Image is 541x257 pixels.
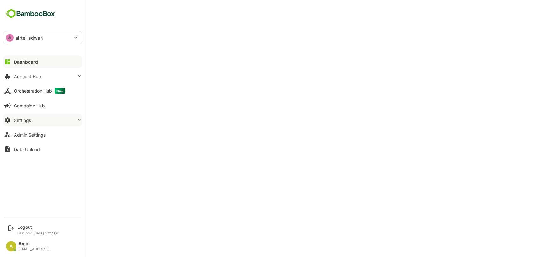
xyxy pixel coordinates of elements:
[3,55,82,68] button: Dashboard
[14,147,40,152] div: Data Upload
[55,88,65,94] span: New
[17,224,59,230] div: Logout
[3,31,82,44] div: AIairtel_sdwan
[17,231,59,235] p: Last login: [DATE] 10:27 IST
[6,34,14,42] div: AI
[3,128,82,141] button: Admin Settings
[6,241,16,251] div: A
[14,132,46,138] div: Admin Settings
[14,103,45,108] div: Campaign Hub
[14,88,65,94] div: Orchestration Hub
[3,8,57,20] img: BambooboxFullLogoMark.5f36c76dfaba33ec1ec1367b70bb1252.svg
[14,118,31,123] div: Settings
[3,99,82,112] button: Campaign Hub
[18,241,50,247] div: Anjali
[14,74,41,79] div: Account Hub
[14,59,38,65] div: Dashboard
[3,70,82,83] button: Account Hub
[3,143,82,156] button: Data Upload
[18,247,50,251] div: [EMAIL_ADDRESS]
[16,35,43,41] p: airtel_sdwan
[3,114,82,126] button: Settings
[3,85,82,97] button: Orchestration HubNew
